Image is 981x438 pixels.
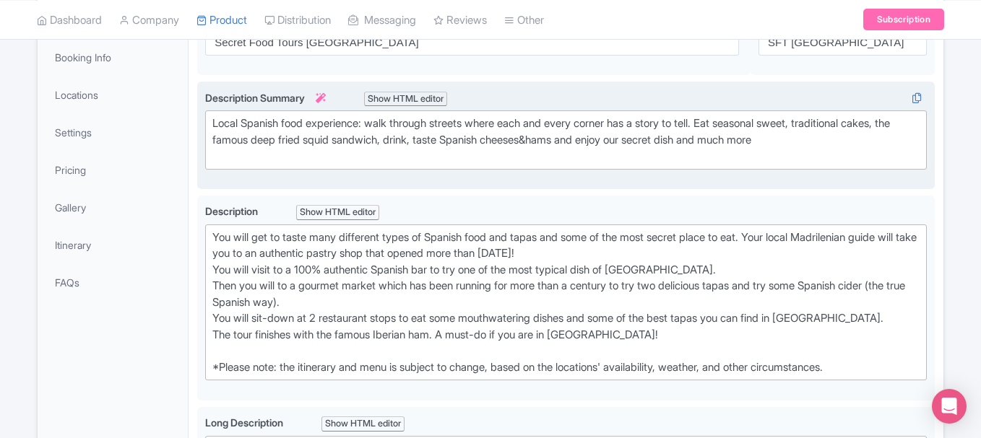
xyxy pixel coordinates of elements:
div: Open Intercom Messenger [932,389,967,424]
div: Show HTML editor [296,205,379,220]
span: Long Description [205,416,285,429]
div: You will get to taste many different types of Spanish food and tapas and some of the most secret ... [212,229,920,376]
div: Local Spanish food experience: walk through streets where each and every corner has a story to te... [212,115,920,165]
a: Booking Info [40,41,185,74]
a: Settings [40,116,185,149]
div: Show HTML editor [321,416,405,432]
a: FAQs [40,266,185,299]
a: Gallery [40,191,185,224]
a: Itinerary [40,229,185,261]
a: Pricing [40,154,185,186]
span: Description [205,205,260,217]
a: Locations [40,79,185,111]
span: Description Summary [205,92,328,104]
div: Show HTML editor [364,92,447,107]
a: Subscription [863,9,944,30]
